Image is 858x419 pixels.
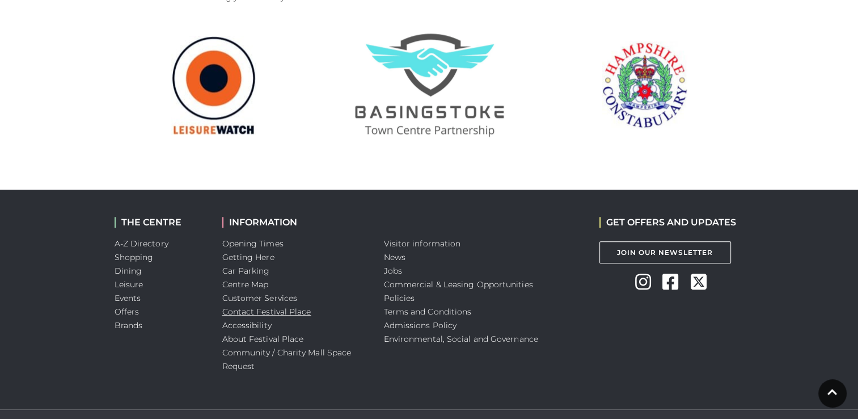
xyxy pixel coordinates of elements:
h2: GET OFFERS AND UPDATES [599,217,736,228]
a: Events [115,293,141,303]
a: Community / Charity Mall Space Request [222,347,352,371]
a: Shopping [115,252,154,262]
h2: THE CENTRE [115,217,205,228]
a: Getting Here [222,252,274,262]
a: A-Z Directory [115,238,168,249]
a: Join Our Newsletter [599,241,731,263]
a: Policies [384,293,415,303]
a: Accessibility [222,320,272,330]
a: Dining [115,266,142,276]
a: Brands [115,320,143,330]
a: Terms and Conditions [384,307,472,317]
a: Customer Services [222,293,298,303]
a: Visitor information [384,238,461,249]
a: Leisure [115,279,143,290]
a: Commercial & Leasing Opportunities [384,279,533,290]
a: About Festival Place [222,334,304,344]
h2: INFORMATION [222,217,367,228]
a: Offers [115,307,140,317]
a: Jobs [384,266,402,276]
a: Car Parking [222,266,270,276]
a: Centre Map [222,279,269,290]
a: Environmental, Social and Governance [384,334,538,344]
a: News [384,252,405,262]
a: Opening Times [222,238,284,249]
a: Contact Festival Place [222,307,311,317]
a: Admissions Policy [384,320,457,330]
